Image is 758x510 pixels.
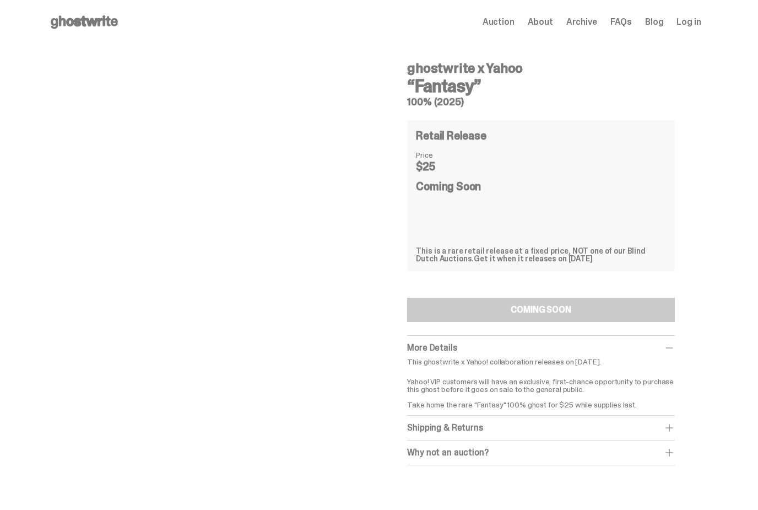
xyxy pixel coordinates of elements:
div: Why not an auction? [407,447,674,458]
span: More Details [407,342,457,353]
h4: Retail Release [416,130,486,141]
a: Archive [566,18,597,26]
dt: Price [416,151,471,159]
h5: 100% (2025) [407,97,674,107]
p: Yahoo! VIP customers will have an exclusive, first-chance opportunity to purchase this ghost befo... [407,370,674,409]
div: COMING SOON [511,305,571,314]
span: Get it when it releases on [DATE] [474,254,592,264]
div: This is a rare retail release at a fixed price, NOT one of our Blind Dutch Auctions. [416,247,665,262]
a: Blog [645,18,663,26]
div: Shipping & Returns [407,422,674,433]
div: Coming Soon [416,181,665,234]
a: About [528,18,553,26]
h4: ghostwrite x Yahoo [407,62,674,75]
a: Auction [483,18,515,26]
h3: “Fantasy” [407,77,674,95]
dd: $25 [416,161,471,172]
button: COMING SOON [407,298,674,322]
a: Log in [676,18,701,26]
p: This ghostwrite x Yahoo! collaboration releases on [DATE]. [407,358,674,366]
a: FAQs [610,18,632,26]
